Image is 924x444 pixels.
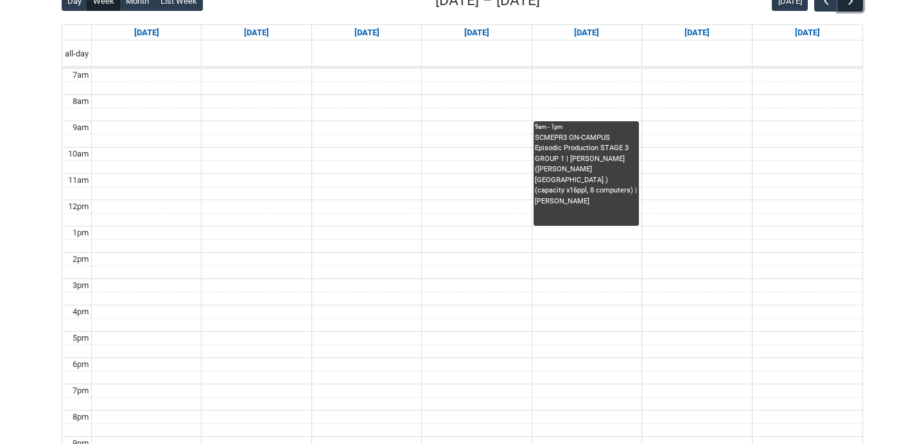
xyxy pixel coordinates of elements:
div: 9am [70,121,91,134]
div: 10am [65,148,91,160]
a: Go to September 19, 2025 [682,25,712,40]
div: 11am [65,174,91,187]
div: 7am [70,69,91,81]
div: 5pm [70,332,91,345]
div: 6pm [70,358,91,371]
a: Go to September 18, 2025 [571,25,602,40]
a: Go to September 14, 2025 [132,25,162,40]
div: 8pm [70,411,91,423]
div: 1pm [70,226,91,239]
div: 8am [70,95,91,108]
a: Go to September 20, 2025 [792,25,823,40]
div: SCMEPR3 ON-CAMPUS Episodic Production STAGE 3 GROUP 1 | [PERSON_NAME] ([PERSON_NAME][GEOGRAPHIC_D... [535,133,638,207]
div: 12pm [65,200,91,213]
a: Go to September 17, 2025 [462,25,492,40]
a: Go to September 16, 2025 [352,25,382,40]
div: 2pm [70,253,91,266]
a: Go to September 15, 2025 [241,25,272,40]
div: 4pm [70,305,91,318]
div: 9am - 1pm [535,123,638,132]
span: all-day [62,47,91,60]
div: 7pm [70,384,91,397]
div: 3pm [70,279,91,292]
